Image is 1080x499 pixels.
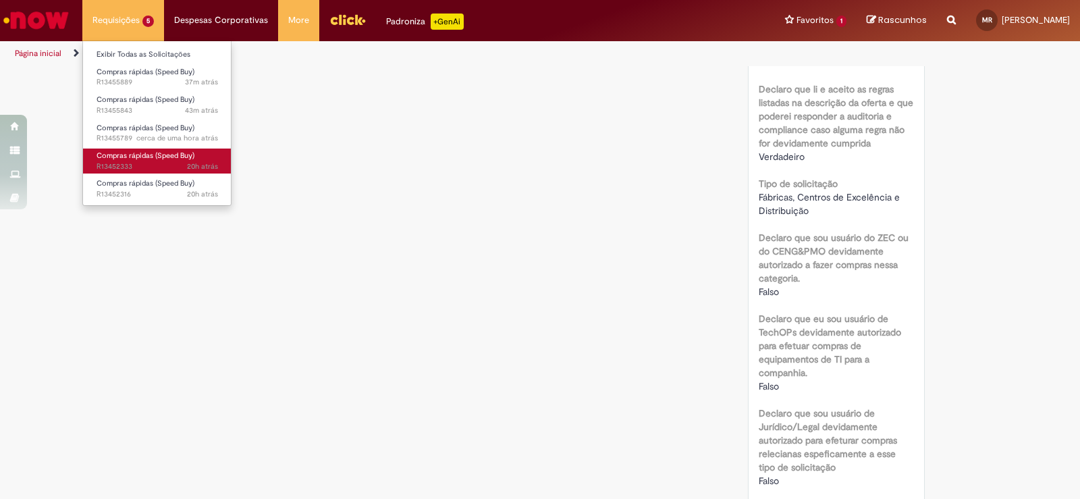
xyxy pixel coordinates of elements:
a: Aberto R13455789 : Compras rápidas (Speed Buy) [83,121,232,146]
span: 5 [142,16,154,27]
div: Padroniza [386,14,464,30]
b: Declaro que eu sou usuário de TechOPs devidamente autorizado para efetuar compras de equipamentos... [759,313,901,379]
a: Aberto R13455843 : Compras rápidas (Speed Buy) [83,93,232,117]
span: Falso [759,286,779,298]
span: Falso [759,475,779,487]
a: Aberto R13455889 : Compras rápidas (Speed Buy) [83,65,232,90]
span: Compras rápidas (Speed Buy) [97,123,194,133]
span: 1 [836,16,846,27]
a: Rascunhos [867,14,927,27]
a: Exibir Todas as Solicitações [83,47,232,62]
span: R13455889 [97,77,218,88]
span: Compras rápidas (Speed Buy) [97,67,194,77]
span: More [288,14,309,27]
span: 20h atrás [187,161,218,172]
b: Declaro que sou usuário do ZEC ou do CENG&PMO devidamente autorizado a fazer compras nessa catego... [759,232,909,284]
span: Requisições [92,14,140,27]
time: 28/08/2025 08:52:26 [185,77,218,87]
time: 28/08/2025 08:46:24 [185,105,218,115]
span: MR [982,16,992,24]
span: [PERSON_NAME] [1002,14,1070,26]
img: click_logo_yellow_360x200.png [329,9,366,30]
span: R13452316 [97,189,218,200]
span: Compras rápidas (Speed Buy) [97,178,194,188]
span: R13452333 [97,161,218,172]
span: Verdadeiro [759,151,805,163]
span: 20h atrás [187,189,218,199]
span: Rascunhos [878,14,927,26]
img: ServiceNow [1,7,71,34]
span: Despesas Corporativas [174,14,268,27]
span: Favoritos [796,14,834,27]
span: R13455789 [97,133,218,144]
span: Fábricas, Centros de Excelência e Distribuição [759,191,902,217]
ul: Trilhas de página [10,41,710,66]
span: Compras rápidas (Speed Buy) [97,151,194,161]
p: +GenAi [431,14,464,30]
time: 27/08/2025 12:59:59 [187,189,218,199]
b: Tipo de solicitação [759,178,838,190]
b: Declaro que sou usuário de Jurídico/Legal devidamente autorizado para efeturar compras relecianas... [759,407,897,473]
ul: Requisições [82,41,232,206]
span: 43m atrás [185,105,218,115]
span: Compras rápidas (Speed Buy) [97,95,194,105]
span: R13455843 [97,105,218,116]
a: Aberto R13452316 : Compras rápidas (Speed Buy) [83,176,232,201]
time: 27/08/2025 13:04:21 [187,161,218,172]
span: Falso [759,380,779,392]
b: Declaro que li e aceito as regras listadas na descrição da oferta e que poderei responder a audit... [759,83,913,149]
a: Aberto R13452333 : Compras rápidas (Speed Buy) [83,149,232,174]
a: Página inicial [15,48,61,59]
span: cerca de uma hora atrás [136,133,218,143]
span: 37m atrás [185,77,218,87]
span: s4 [759,56,768,68]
